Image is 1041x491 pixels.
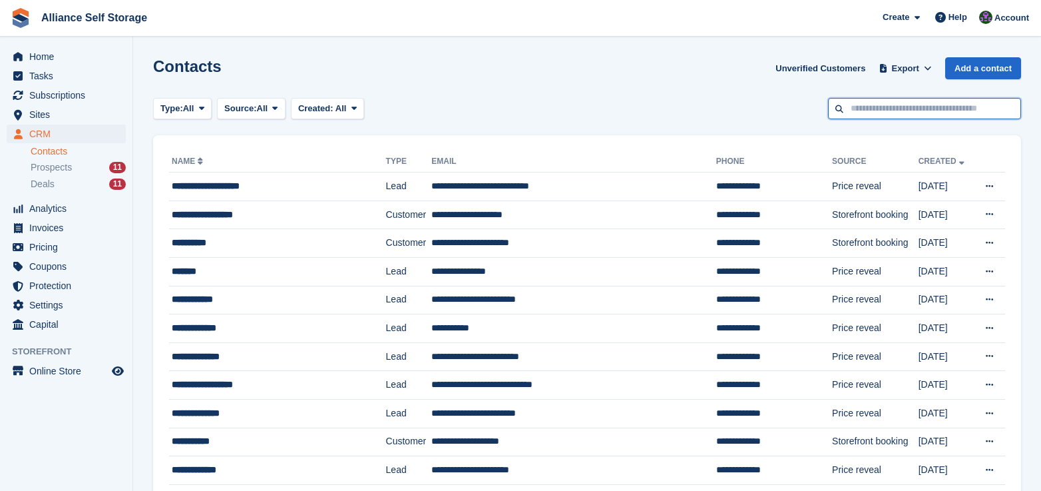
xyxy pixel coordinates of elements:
[12,345,132,358] span: Storefront
[172,157,206,166] a: Name
[883,11,909,24] span: Create
[31,177,126,191] a: Deals 11
[29,67,109,85] span: Tasks
[386,257,432,286] td: Lead
[431,151,716,173] th: Email
[31,178,55,191] span: Deals
[160,102,183,115] span: Type:
[7,315,126,334] a: menu
[153,57,222,75] h1: Contacts
[386,342,432,371] td: Lead
[386,151,432,173] th: Type
[7,86,126,105] a: menu
[29,125,109,143] span: CRM
[832,201,919,229] td: Storefront booking
[919,173,974,201] td: [DATE]
[31,161,126,175] a: Prospects 11
[7,67,126,85] a: menu
[110,363,126,379] a: Preview store
[919,342,974,371] td: [DATE]
[919,201,974,229] td: [DATE]
[386,314,432,343] td: Lead
[29,296,109,314] span: Settings
[217,98,286,120] button: Source: All
[892,62,919,75] span: Export
[770,57,871,79] a: Unverified Customers
[919,456,974,485] td: [DATE]
[979,11,992,24] img: Romilly Norton
[386,456,432,485] td: Lead
[832,173,919,201] td: Price reveal
[919,314,974,343] td: [DATE]
[386,428,432,456] td: Customer
[29,199,109,218] span: Analytics
[7,105,126,124] a: menu
[291,98,364,120] button: Created: All
[386,286,432,314] td: Lead
[386,173,432,201] td: Lead
[11,8,31,28] img: stora-icon-8386f47178a22dfd0bd8f6a31ec36ba5ce8667c1dd55bd0f319d3a0aa187defe.svg
[919,286,974,314] td: [DATE]
[298,103,333,113] span: Created:
[919,229,974,258] td: [DATE]
[29,105,109,124] span: Sites
[109,179,126,190] div: 11
[386,201,432,229] td: Customer
[29,86,109,105] span: Subscriptions
[948,11,967,24] span: Help
[919,399,974,428] td: [DATE]
[31,145,126,158] a: Contacts
[832,151,919,173] th: Source
[153,98,212,120] button: Type: All
[832,229,919,258] td: Storefront booking
[29,362,109,380] span: Online Store
[335,103,347,113] span: All
[832,342,919,371] td: Price reveal
[7,362,126,380] a: menu
[832,456,919,485] td: Price reveal
[29,219,109,237] span: Invoices
[7,125,126,143] a: menu
[832,399,919,428] td: Price reveal
[832,428,919,456] td: Storefront booking
[183,102,194,115] span: All
[386,371,432,400] td: Lead
[29,47,109,66] span: Home
[386,229,432,258] td: Customer
[7,199,126,218] a: menu
[832,286,919,314] td: Price reveal
[945,57,1021,79] a: Add a contact
[876,57,935,79] button: Export
[7,219,126,237] a: menu
[31,161,72,174] span: Prospects
[109,162,126,173] div: 11
[257,102,268,115] span: All
[919,371,974,400] td: [DATE]
[7,47,126,66] a: menu
[7,276,126,295] a: menu
[832,371,919,400] td: Price reveal
[7,257,126,276] a: menu
[919,428,974,456] td: [DATE]
[386,399,432,428] td: Lead
[29,257,109,276] span: Coupons
[919,157,967,166] a: Created
[994,11,1029,25] span: Account
[832,314,919,343] td: Price reveal
[7,296,126,314] a: menu
[919,257,974,286] td: [DATE]
[29,238,109,256] span: Pricing
[832,257,919,286] td: Price reveal
[29,276,109,295] span: Protection
[716,151,832,173] th: Phone
[29,315,109,334] span: Capital
[36,7,152,29] a: Alliance Self Storage
[7,238,126,256] a: menu
[224,102,256,115] span: Source:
